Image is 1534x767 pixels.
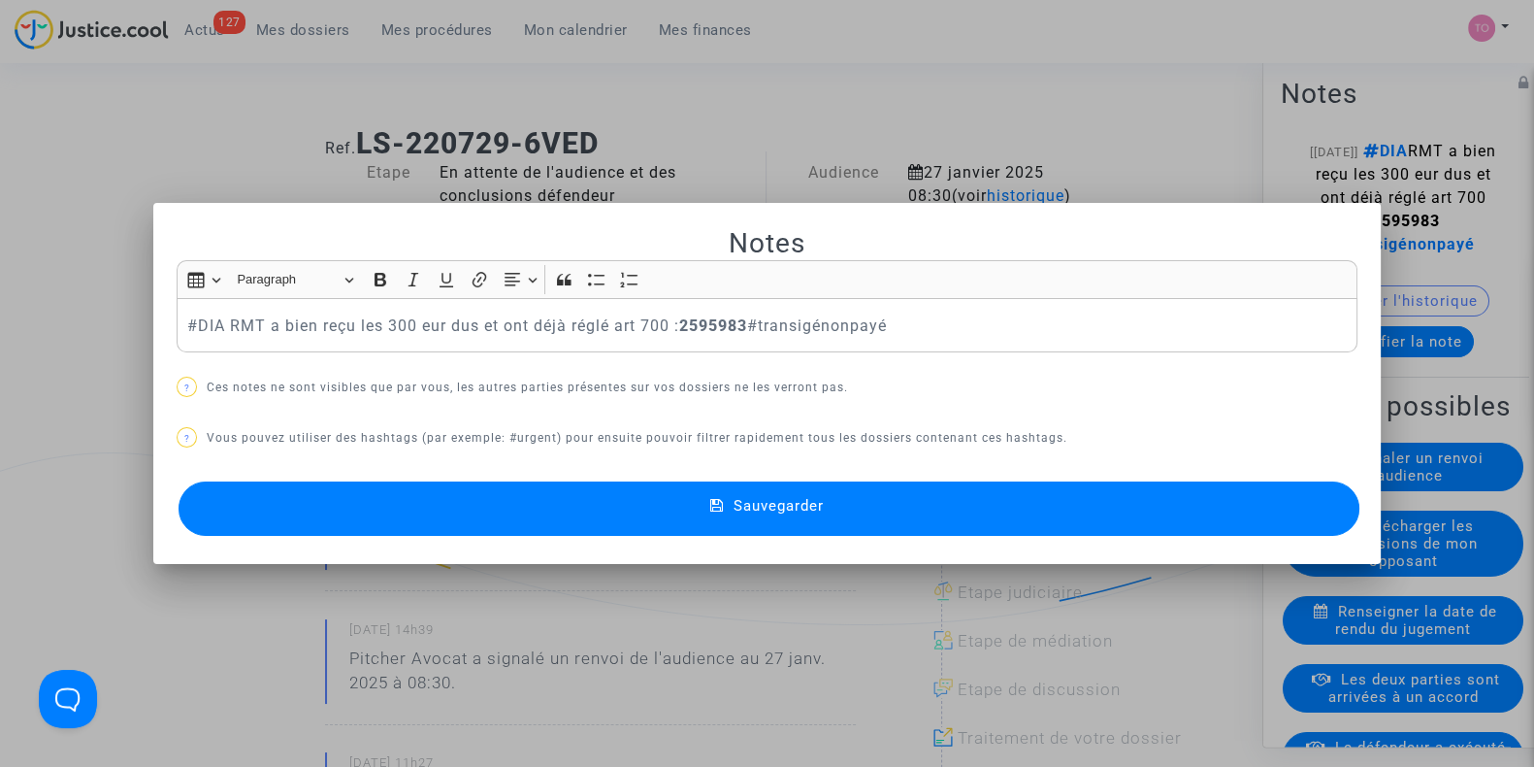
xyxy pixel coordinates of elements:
span: ? [184,383,190,393]
button: Sauvegarder [179,482,1359,536]
p: Ces notes ne sont visibles que par vous, les autres parties présentes sur vos dossiers ne les ver... [177,376,1357,400]
span: Paragraph [237,268,338,291]
h2: Notes [177,226,1357,260]
button: Paragraph [229,265,363,295]
strong: 2595983 [679,317,747,335]
span: Sauvegarder [734,497,824,515]
div: Editor toolbar [177,260,1357,298]
p: Vous pouvez utiliser des hashtags (par exemple: #urgent) pour ensuite pouvoir filtrer rapidement ... [177,426,1357,450]
p: #DIA RMT a bien reçu les 300 eur dus et ont déjà réglé art 700 : #transigénonpayé [187,314,1348,338]
iframe: Help Scout Beacon - Open [39,670,97,728]
div: Rich Text Editor, main [177,298,1357,352]
span: ? [184,433,190,444]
